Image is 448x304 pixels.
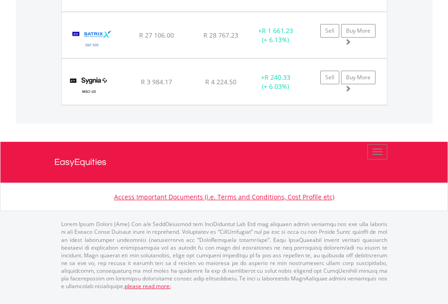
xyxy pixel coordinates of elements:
span: R 28 767.23 [203,31,238,39]
div: + (+ 6.03%) [247,73,304,91]
a: Sell [320,24,339,38]
span: R 240.33 [265,73,290,82]
span: R 27 106.00 [139,31,174,39]
img: TFSA.STX500.png [66,24,118,56]
img: TFSA.SYGUS.png [66,70,112,102]
span: R 4 224.50 [205,77,236,86]
span: R 3 984.17 [141,77,172,86]
div: + (+ 6.13%) [247,26,304,44]
a: please read more: [125,282,171,290]
a: Buy More [341,71,376,84]
a: Buy More [341,24,376,38]
a: Access Important Documents (i.e. Terms and Conditions, Cost Profile etc) [114,193,334,201]
a: Sell [320,71,339,84]
p: Lorem Ipsum Dolors (Ame) Con a/e SeddOeiusmod tem InciDiduntut Lab Etd mag aliquaen admin veniamq... [61,220,387,290]
a: EasyEquities [54,142,394,183]
span: R 1 661.23 [262,26,293,35]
